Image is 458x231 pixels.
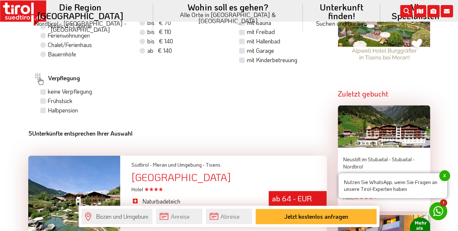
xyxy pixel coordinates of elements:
[131,171,327,183] div: [GEOGRAPHIC_DATA]
[414,5,426,17] i: Karte öffnen
[16,20,144,33] small: Nordtirol - [GEOGRAPHIC_DATA] - [GEOGRAPHIC_DATA]
[48,50,76,58] label: Bauernhöfe
[247,47,274,55] label: mit Garage
[81,209,152,224] input: Wo soll's hingehen?
[48,106,78,114] label: Halbpension
[34,71,80,87] label: Verpflegung
[162,12,294,24] small: Alle Orte in [GEOGRAPHIC_DATA] & [GEOGRAPHIC_DATA]
[147,47,172,54] span: ab € 140
[247,56,297,64] label: mit Kinderbetreuung
[311,20,371,26] small: Suchen und buchen
[338,89,388,98] strong: Zuletzt gebucht
[48,87,92,95] label: keine Verpflegung
[206,209,252,224] input: Abreise
[392,156,415,163] span: Stubaital -
[339,173,447,198] span: Nutzen Sie WhatsApp, wenn Sie Fragen an unsere Tirol-Experten haben
[48,97,72,105] label: Frühstück
[205,161,220,168] span: Tisens
[441,5,453,17] i: Kontakt
[131,205,258,213] li: großer Garten
[131,197,258,205] li: Naturbadeteich
[343,163,363,170] span: Nordtirol
[156,209,202,224] input: Anreise
[343,156,425,200] a: Neustift im Stubaital - Stubaital - Nordtirol Hotel [GEOGRAPHIC_DATA] Hotel S
[427,5,440,17] i: Fotogalerie
[269,191,327,213] div: ab 64 - EUR
[48,41,92,49] label: Chalet/Ferienhaus
[28,129,32,137] b: 5
[152,161,204,168] span: Meran und Umgebung -
[131,185,163,192] span: Hotel
[343,156,391,163] span: Neustift im Stubaital -
[439,170,450,181] span: x
[374,194,376,199] sup: S
[28,129,133,137] b: Unterkünfte entsprechen Ihrer Auswahl
[440,199,447,206] span: 1
[131,161,151,168] span: Südtirol -
[429,202,447,220] a: 1 Nutzen Sie WhatsApp, wenn Sie Fragen an unsere Tirol-Experten habenx
[256,209,376,224] button: Jetzt kostenlos anfragen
